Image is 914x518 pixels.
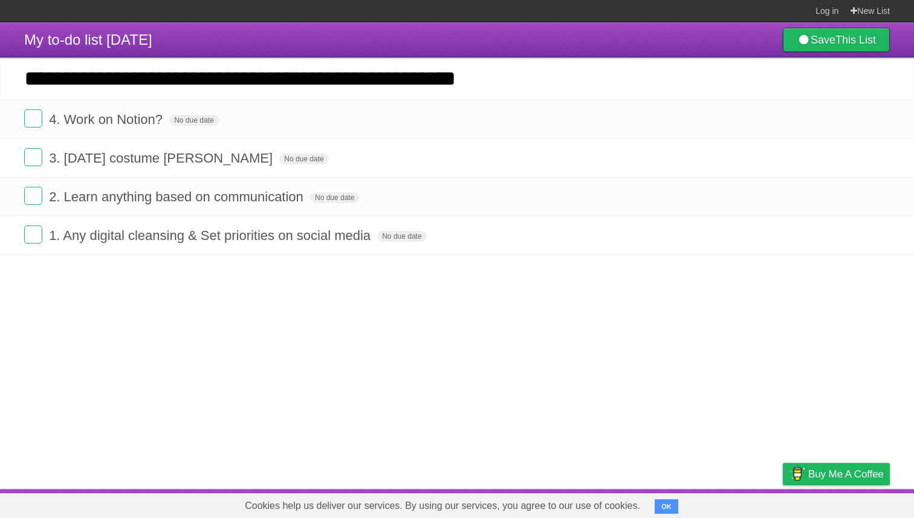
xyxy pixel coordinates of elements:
[783,28,890,52] a: SaveThis List
[655,499,678,514] button: OK
[49,228,374,243] span: 1. Any digital cleansing & Set priorities on social media
[49,112,166,127] span: 4. Work on Notion?
[622,492,647,515] a: About
[726,492,753,515] a: Terms
[814,492,890,515] a: Suggest a feature
[233,494,652,518] span: Cookies help us deliver our services. By using our services, you agree to our use of cookies.
[24,31,152,48] span: My to-do list [DATE]
[24,225,42,244] label: Done
[310,192,359,203] span: No due date
[24,109,42,128] label: Done
[24,187,42,205] label: Done
[24,148,42,166] label: Done
[49,189,306,204] span: 2. Learn anything based on communication
[279,154,328,164] span: No due date
[835,34,876,46] b: This List
[169,115,218,126] span: No due date
[789,464,805,484] img: Buy me a coffee
[662,492,711,515] a: Developers
[767,492,799,515] a: Privacy
[377,231,426,242] span: No due date
[783,463,890,485] a: Buy me a coffee
[808,464,884,485] span: Buy me a coffee
[49,151,276,166] span: 3. [DATE] costume [PERSON_NAME]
